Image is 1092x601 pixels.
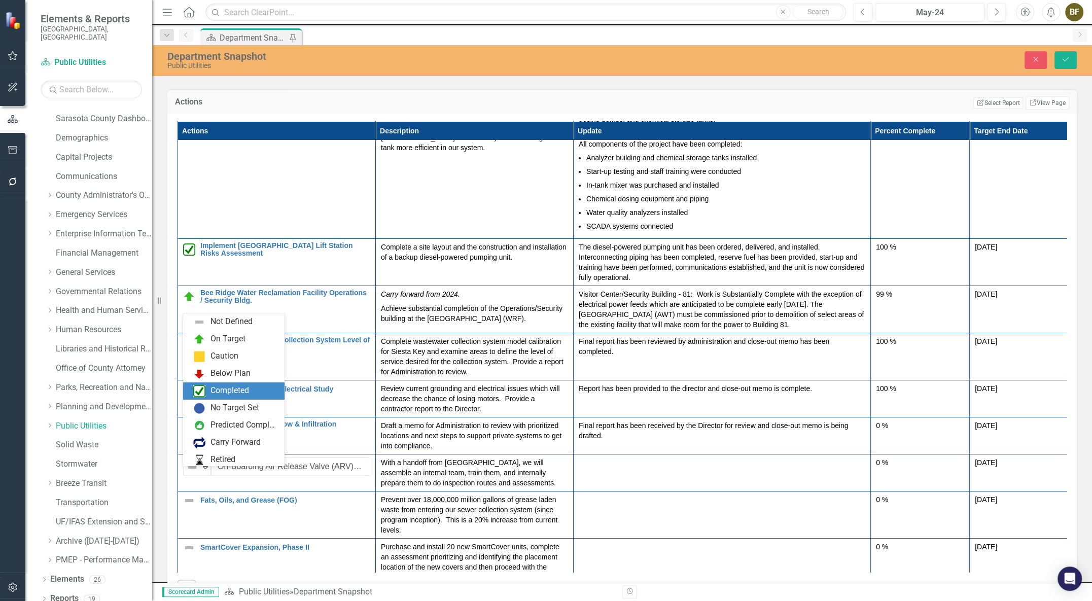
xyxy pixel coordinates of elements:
h6: Chemical dosing equipment and piping [586,195,865,203]
img: Retired [193,454,205,466]
a: Identify High Priority Inflow & Infiltration Contributors [200,420,370,436]
a: Breeze Transit [56,478,152,489]
p: With a handoff from [GEOGRAPHIC_DATA], we will assemble an internal team, train them, and interna... [381,457,568,488]
p: Final report has been received by the Director for review and close-out memo is being drafted. [579,420,865,441]
a: Enterprise Information Technology [56,228,152,240]
div: 99 % [876,289,964,299]
small: [GEOGRAPHIC_DATA], [GEOGRAPHIC_DATA] [41,25,142,42]
div: On Target [210,333,245,345]
span: [DATE] [975,337,997,345]
a: Financial Management [56,248,152,259]
input: Search Below... [41,81,142,98]
h6: All components of the project have been completed: [579,140,865,148]
div: Department Snapshot [167,51,680,62]
a: Capital Projects [56,152,152,163]
h6: Start-up testing and staff training were conducted [586,168,865,175]
div: 0 % [876,542,964,552]
a: Stormwater [56,458,152,470]
a: Archive ([DATE]-[DATE]) [56,536,152,547]
img: Carry Forward [193,437,205,449]
img: No Target Set [193,402,205,414]
div: Carry Forward [210,437,261,448]
a: PMEP - Performance Management Enhancement Program [56,554,152,566]
a: Sarasota County Dashboard [56,113,152,125]
span: Search [807,8,829,16]
div: Completed [210,385,249,397]
a: Public Utilities [41,57,142,68]
img: ClearPoint Strategy [5,11,23,29]
a: Parks, Recreation and Natural Resources [56,382,152,394]
span: [DATE] [975,421,997,430]
img: On Target [183,291,195,303]
img: Completed [193,385,205,397]
span: [DATE] [975,290,997,298]
div: Public Utilities [167,62,680,69]
a: Health and Human Services [56,305,152,316]
a: Governmental Relations [56,286,152,298]
a: View Page [1026,96,1069,110]
img: Not Defined [183,494,195,507]
em: Carry forward from 2024. [381,290,460,298]
img: Not Defined [193,316,205,328]
span: Elements & Reports [41,13,142,25]
div: 100 % [876,383,964,394]
h6: Analyzer building and chemical storage tanks installed [586,154,865,162]
a: Implement [GEOGRAPHIC_DATA] Lift Station Risks Assessment [200,242,370,258]
a: Public Utilities [56,420,152,432]
a: Planning and Development Services [56,401,152,413]
span: [DATE] [975,496,997,504]
h6: In-tank mixer was purchased and installed [586,182,865,189]
h3: Actions [175,97,374,107]
a: Siesta Key Wastewater Collection System Level of Service [200,336,370,352]
button: Select Report [973,97,1023,109]
a: UF/IFAS Extension and Sustainability [56,516,152,528]
span: [DATE] [975,458,997,467]
img: Not Defined [186,461,198,473]
p: Review current grounding and electrical issues which will decrease the chance of losing motors. P... [381,383,568,414]
a: Emergency Services [56,209,152,221]
p: Report has been provided to the director and close-out memo is complete. [579,383,865,394]
a: SmartCover Expansion, Phase II [200,544,370,551]
a: Human Resources [56,324,152,336]
a: Elements [50,574,84,585]
div: No Target Set [210,402,259,414]
span: [DATE] [975,543,997,551]
h6: SCADA systems connected [586,223,865,230]
p: Final report has been reviewed by administration and close-out memo has been completed. [579,336,865,357]
img: Below Plan [193,368,205,380]
img: Completed [183,243,195,256]
img: Not Defined [183,542,195,554]
div: 26 [89,575,105,584]
div: Department Snapshot [220,31,287,44]
div: Open Intercom Messenger [1058,567,1082,591]
a: General Services [56,267,152,278]
button: Search [793,5,843,19]
p: Purchase and install 20 new SmartCover units, complete an assessment prioritizing and identifying... [381,542,568,582]
a: Solid Waste [56,439,152,451]
div: 100 % [876,242,964,252]
div: 0 % [876,494,964,505]
span: Scorecard Admin [162,587,219,597]
a: Fats, Oils, and Grease (FOG) [200,497,370,504]
a: Office of County Attorney [56,363,152,374]
a: Demographics [56,132,152,144]
p: Prevent over 18,000,000 million gallons of grease laden waste from entering our sewer collection ... [381,494,568,535]
button: BF [1065,3,1083,21]
p: Complete a site layout and the construction and installation of a backup diesel-powered pumping u... [381,242,568,262]
img: Caution [193,350,205,363]
p: The diesel-powered pumping unit has been ordered, delivered, and installed. Interconnecting pipin... [579,242,865,282]
a: Public Utilities [238,587,289,596]
p: Visitor Center/Security Building - 81: Work is Substantially Complete with the exception of elect... [579,289,865,330]
div: Caution [210,350,238,362]
span: [DATE] [975,384,997,393]
div: Department Snapshot [293,587,372,596]
p: Achieve substantial completion of the Operations/Security building at the [GEOGRAPHIC_DATA] (WRF). [381,301,568,324]
a: Communications [56,171,152,183]
div: Not Defined [210,316,253,328]
h6: Water quality analyzers installed [586,209,865,217]
button: May-24 [875,3,984,21]
div: 0 % [876,420,964,431]
img: On Target [193,333,205,345]
img: Predicted Complete [193,419,205,432]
